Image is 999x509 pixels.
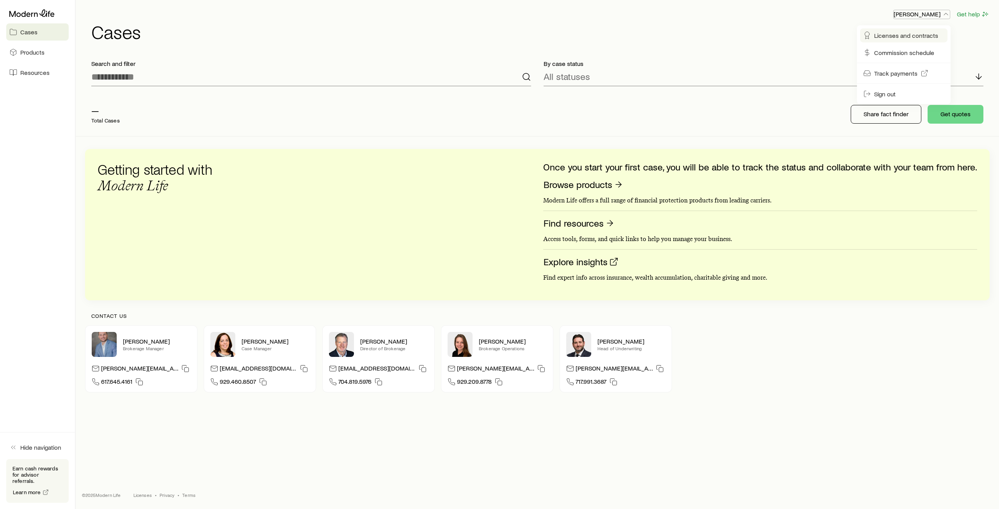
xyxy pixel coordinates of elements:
p: Head of Underwriting [597,345,665,351]
p: [PERSON_NAME] [597,337,665,345]
p: [PERSON_NAME] [123,337,191,345]
p: Once you start your first case, you will be able to track the status and collaborate with your te... [543,161,977,172]
img: Heather McKee [210,332,235,357]
p: Modern Life offers a full range of financial protection products from leading carriers. [543,197,977,204]
a: Licenses [133,492,152,498]
div: Earn cash rewards for advisor referrals.Learn more [6,459,69,503]
span: Products [20,48,44,56]
span: Track payments [874,69,917,77]
p: [PERSON_NAME][EMAIL_ADDRESS][DOMAIN_NAME] [457,364,534,375]
a: Commission schedule [860,46,947,60]
p: Director of Brokerage [360,345,428,351]
a: Products [6,44,69,61]
span: • [155,492,156,498]
img: Bryan Simmons [566,332,591,357]
span: Hide navigation [20,443,61,451]
span: Licenses and contracts [874,32,938,39]
img: Trey Wall [329,332,354,357]
a: Privacy [160,492,174,498]
span: Commission schedule [874,49,934,57]
p: [PERSON_NAME] [894,10,950,18]
span: Modern Life [98,177,168,194]
a: Licenses and contracts [860,28,947,43]
button: Get help [956,10,990,19]
a: Terms [182,492,196,498]
button: [PERSON_NAME] [893,10,950,19]
p: By case status [544,60,983,67]
a: Find resources [543,217,615,229]
span: 929.460.8507 [220,378,256,388]
h1: Cases [91,22,990,41]
span: Learn more [13,489,41,495]
span: Sign out [874,90,896,98]
img: Jason Pratt [92,332,117,357]
span: Cases [20,28,37,36]
span: 704.819.5976 [338,378,372,388]
span: • [178,492,179,498]
button: Get quotes [928,105,983,124]
a: Resources [6,64,69,81]
p: [PERSON_NAME][EMAIL_ADDRESS][DOMAIN_NAME] [576,364,653,375]
p: Earn cash rewards for advisor referrals. [12,465,62,484]
button: Share fact finder [851,105,921,124]
p: Share fact finder [864,110,908,118]
p: Case Manager [242,345,309,351]
p: Contact us [91,313,983,319]
p: Search and filter [91,60,531,67]
p: [EMAIL_ADDRESS][DOMAIN_NAME] [338,364,416,375]
a: Explore insights [543,256,619,268]
p: © 2025 Modern Life [82,492,121,498]
p: Brokerage Manager [123,345,191,351]
button: Hide navigation [6,439,69,456]
p: [PERSON_NAME] [360,337,428,345]
span: Resources [20,69,50,76]
p: Brokerage Operations [479,345,547,351]
span: 929.209.8778 [457,378,492,388]
span: 617.645.4161 [101,378,132,388]
h3: Getting started with [98,161,222,193]
p: [PERSON_NAME] [242,337,309,345]
p: Total Cases [91,117,120,124]
p: Access tools, forms, and quick links to help you manage your business. [543,235,977,243]
p: — [91,105,120,116]
p: [PERSON_NAME][EMAIL_ADDRESS][DOMAIN_NAME] [101,364,178,375]
p: Find expert info across insurance, wealth accumulation, charitable giving and more. [543,274,977,282]
img: Ellen Wall [448,332,473,357]
p: All statuses [544,71,590,82]
button: Sign out [860,87,947,101]
p: [EMAIL_ADDRESS][DOMAIN_NAME] [220,364,297,375]
p: [PERSON_NAME] [479,337,547,345]
a: Browse products [543,179,624,191]
a: Track payments [860,66,947,80]
a: Cases [6,23,69,41]
span: 717.991.3687 [576,378,606,388]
